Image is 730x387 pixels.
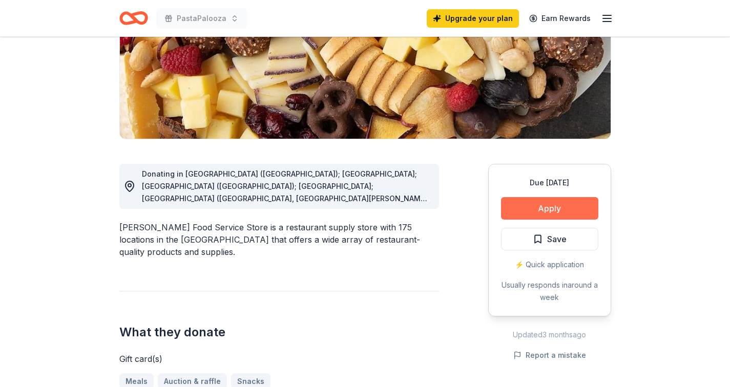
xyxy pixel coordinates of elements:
a: Home [119,6,148,30]
div: Due [DATE] [501,177,598,189]
button: Report a mistake [513,349,586,361]
div: Usually responds in around a week [501,279,598,304]
div: Updated 3 months ago [488,329,611,341]
div: [PERSON_NAME] Food Service Store is a restaurant supply store with 175 locations in the [GEOGRAPH... [119,221,439,258]
button: PastaPalooza [156,8,247,29]
span: PastaPalooza [177,12,226,25]
div: ⚡️ Quick application [501,259,598,271]
div: Gift card(s) [119,353,439,365]
h2: What they donate [119,324,439,340]
button: Apply [501,197,598,220]
a: Upgrade your plan [427,9,519,28]
a: Earn Rewards [523,9,597,28]
span: Save [547,232,567,246]
button: Save [501,228,598,250]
